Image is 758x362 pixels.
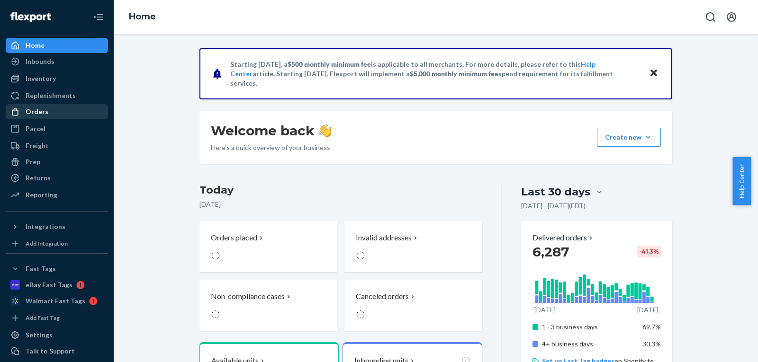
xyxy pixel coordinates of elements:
a: Replenishments [6,88,108,103]
p: [DATE] [637,305,659,315]
button: Canceled orders [344,280,482,331]
button: Fast Tags [6,261,108,276]
a: Reporting [6,187,108,203]
a: Inbounds [6,54,108,69]
div: Returns [26,173,51,183]
div: Fast Tags [26,264,56,274]
div: eBay Fast Tags [26,280,72,290]
p: 1 - 3 business days [542,322,635,332]
p: Starting [DATE], a is applicable to all merchants. For more details, please refer to this article... [230,60,640,88]
ol: breadcrumbs [121,3,163,31]
a: Returns [6,170,108,185]
div: Home [26,41,45,50]
a: Home [129,11,156,22]
a: Talk to Support [6,344,108,359]
p: [DATE] [534,305,556,315]
h1: Welcome back [211,122,332,139]
button: Invalid addresses [344,221,482,272]
a: Home [6,38,108,53]
button: Delivered orders [532,232,595,243]
p: 4+ business days [542,339,635,349]
a: Freight [6,138,108,153]
span: 30.3% [642,340,661,348]
h3: Today [199,183,482,198]
button: Close Navigation [89,8,108,26]
div: Add Fast Tag [26,314,60,322]
div: Orders [26,107,48,116]
div: Parcel [26,124,45,133]
span: $5,000 monthly minimum fee [410,70,498,78]
div: Last 30 days [521,185,590,199]
div: Inbounds [26,57,54,66]
p: Canceled orders [356,291,409,302]
div: -41.3 % [637,246,661,257]
span: 69.7% [642,323,661,331]
a: Orders [6,104,108,119]
button: Help Center [732,157,751,205]
span: 6,287 [532,244,569,260]
p: Non-compliance cases [211,291,285,302]
div: Replenishments [26,91,76,100]
div: Prep [26,157,40,167]
button: Open account menu [722,8,741,26]
a: Walmart Fast Tags [6,293,108,309]
p: [DATE] [199,200,482,209]
div: Integrations [26,222,65,231]
p: Here’s a quick overview of your business [211,143,332,152]
img: hand-wave emoji [318,124,332,137]
a: Add Fast Tag [6,312,108,324]
span: $500 monthly minimum fee [288,60,371,68]
a: eBay Fast Tags [6,277,108,292]
a: Prep [6,154,108,169]
a: Parcel [6,121,108,136]
div: Reporting [26,190,57,200]
a: Add Integration [6,238,108,249]
button: Create new [597,128,661,147]
div: Freight [26,141,49,150]
button: Close [648,67,660,80]
p: Orders placed [211,232,257,243]
button: Integrations [6,219,108,234]
a: Settings [6,327,108,343]
div: Inventory [26,74,56,83]
div: Settings [26,330,53,340]
div: Walmart Fast Tags [26,296,85,306]
p: Invalid addresses [356,232,412,243]
img: Flexport logo [10,12,51,22]
a: Inventory [6,71,108,86]
div: Add Integration [26,239,68,247]
button: Non-compliance cases [199,280,337,331]
button: Open Search Box [701,8,720,26]
button: Orders placed [199,221,337,272]
div: Talk to Support [26,346,75,356]
p: [DATE] - [DATE] ( EDT ) [521,201,586,211]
